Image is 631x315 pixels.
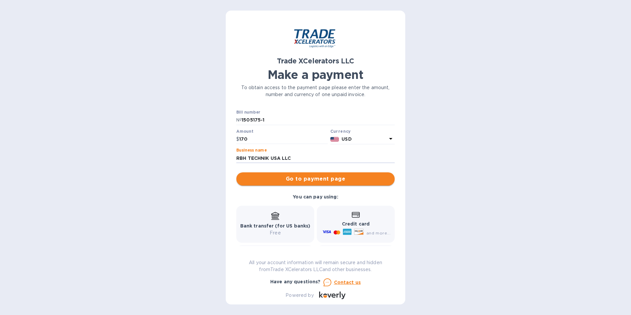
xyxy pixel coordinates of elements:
[334,280,361,285] u: Contact us
[242,115,395,125] input: Enter bill number
[236,172,395,186] button: Go to payment page
[236,129,253,133] label: Amount
[277,57,354,65] b: Trade XCelerators LLC
[236,68,395,82] h1: Make a payment
[236,111,260,115] label: Bill number
[285,292,314,299] p: Powered by
[236,149,267,153] label: Business name
[236,259,395,273] p: All your account information will remain secure and hidden from Trade XCelerators LLC and other b...
[236,153,395,163] input: Enter business name
[236,117,242,123] p: №
[342,136,351,142] b: USD
[270,279,321,284] b: Have any questions?
[293,194,338,199] b: You can pay using:
[366,230,390,235] span: and more...
[342,221,370,227] b: Credit card
[330,129,351,134] b: Currency
[236,84,395,98] p: To obtain access to the payment page please enter the amount, number and currency of one unpaid i...
[236,136,239,143] p: $
[242,175,389,183] span: Go to payment page
[240,229,311,236] p: Free
[330,137,339,142] img: USD
[239,134,328,144] input: 0.00
[240,223,311,228] b: Bank transfer (for US banks)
